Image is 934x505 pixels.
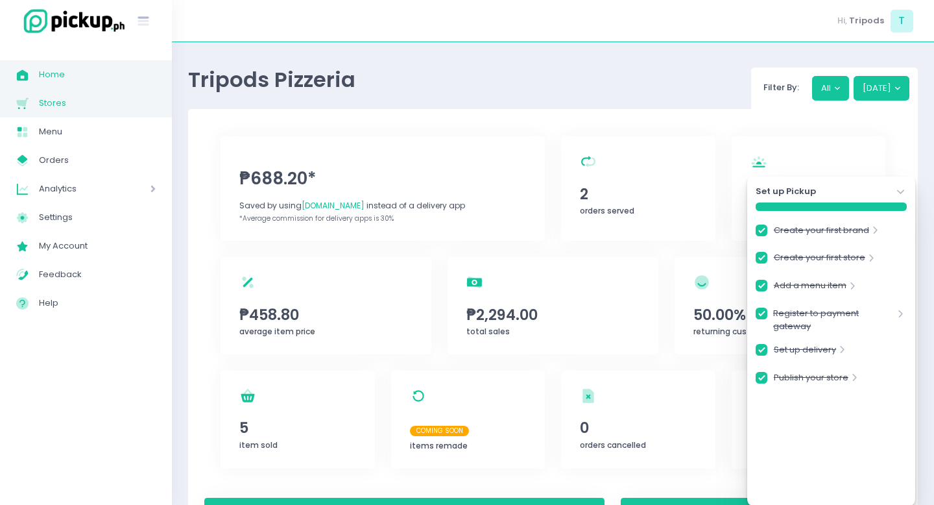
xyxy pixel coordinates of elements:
[39,123,156,140] span: Menu
[675,257,885,354] a: 50.00%returning customers
[239,304,413,326] span: ₱458.80
[580,205,634,216] span: orders served
[756,185,816,198] strong: Set up Pickup
[466,304,640,326] span: ₱2,294.00
[39,238,156,254] span: My Account
[774,279,846,297] a: Add a menu item
[39,209,156,226] span: Settings
[561,136,715,241] a: 2orders served
[39,295,156,312] span: Help
[693,326,776,337] span: returning customers
[239,326,315,337] span: average item price
[580,183,696,205] span: 2
[221,257,431,354] a: ₱458.80average item price
[837,14,847,27] span: Hi,
[774,224,869,241] a: Create your first brand
[466,326,510,337] span: total sales
[39,95,156,112] span: Stores
[580,417,696,439] span: 0
[239,417,355,439] span: 5
[239,439,278,450] span: item sold
[891,10,913,32] span: T
[39,66,156,83] span: Home
[410,426,470,436] span: Coming Soon
[580,439,646,450] span: orders cancelled
[732,136,886,241] a: 2orders
[39,266,156,283] span: Feedback
[410,440,468,451] span: items remade
[448,257,658,354] a: ₱2,294.00total sales
[16,7,126,35] img: logo
[39,180,114,197] span: Analytics
[774,371,848,389] a: Publish your store
[774,251,865,269] a: Create your first store
[239,166,526,191] span: ₱688.20*
[849,14,884,27] span: Tripods
[693,304,867,326] span: 50.00%
[302,200,365,211] span: [DOMAIN_NAME]
[221,371,375,469] a: 5item sold
[39,152,156,169] span: Orders
[561,371,715,469] a: 0orders cancelled
[760,81,804,93] span: Filter By:
[854,76,910,101] button: [DATE]
[188,65,355,94] span: Tripods Pizzeria
[239,214,394,223] span: *Average commission for delivery apps is 30%
[812,76,850,101] button: All
[239,200,526,212] div: Saved by using instead of a delivery app
[732,371,886,469] a: 0refunded orders
[773,307,894,332] a: Register to payment gateway
[774,343,836,361] a: Set up delivery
